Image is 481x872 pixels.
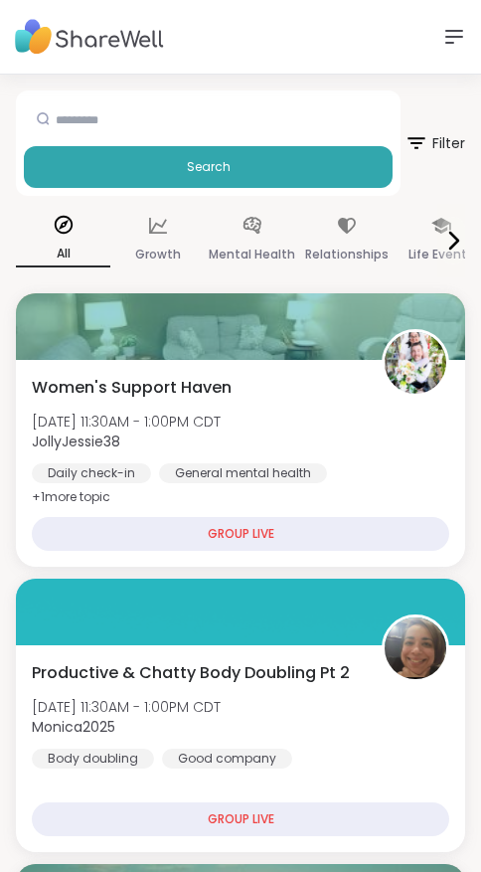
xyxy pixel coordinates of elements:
[385,332,446,394] img: JollyJessie38
[135,243,181,266] p: Growth
[32,697,221,717] span: [DATE] 11:30AM - 1:00PM CDT
[408,243,474,266] p: Life Events
[24,146,393,188] button: Search
[32,412,221,432] span: [DATE] 11:30AM - 1:00PM CDT
[305,243,389,266] p: Relationships
[32,661,350,685] span: Productive & Chatty Body Doubling Pt 2
[32,463,151,483] div: Daily check-in
[209,243,295,266] p: Mental Health
[32,432,120,451] b: JollyJessie38
[16,242,110,267] p: All
[385,617,446,679] img: Monica2025
[159,463,327,483] div: General mental health
[187,158,231,176] span: Search
[32,749,154,769] div: Body doubling
[32,717,115,737] b: Monica2025
[32,517,449,551] div: GROUP LIVE
[15,10,164,65] img: ShareWell Nav Logo
[162,749,292,769] div: Good company
[32,802,449,836] div: GROUP LIVE
[404,90,465,196] button: Filter
[32,376,232,400] span: Women's Support Haven
[404,119,465,167] span: Filter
